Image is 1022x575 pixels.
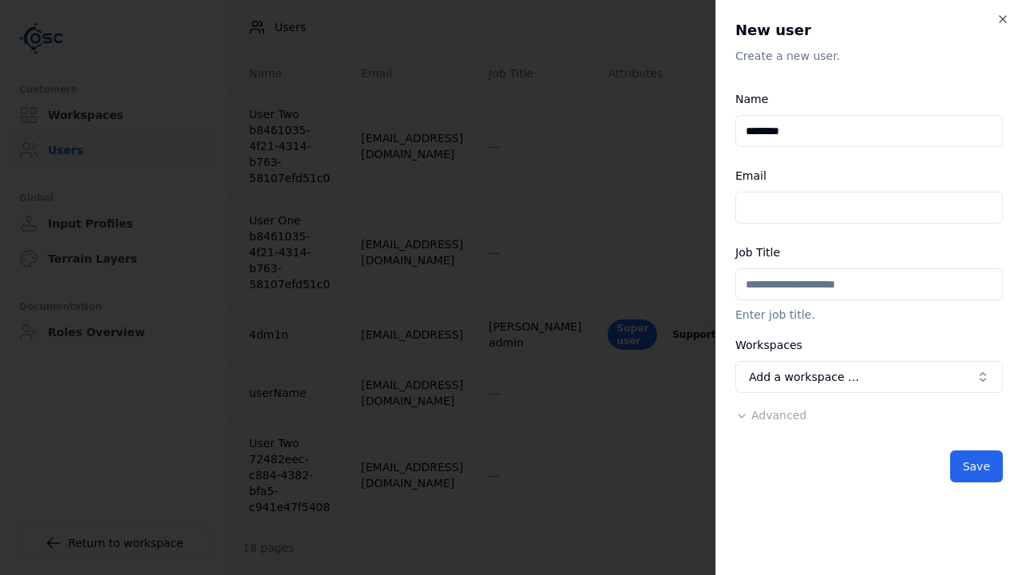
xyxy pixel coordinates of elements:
[735,19,1003,42] h2: New user
[749,369,859,385] span: Add a workspace …
[735,93,768,105] label: Name
[735,246,780,259] label: Job Title
[735,169,766,182] label: Email
[735,48,1003,64] p: Create a new user.
[735,407,806,423] button: Advanced
[751,409,806,422] span: Advanced
[735,339,802,351] label: Workspaces
[735,307,1003,323] p: Enter job title.
[950,450,1003,482] button: Save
